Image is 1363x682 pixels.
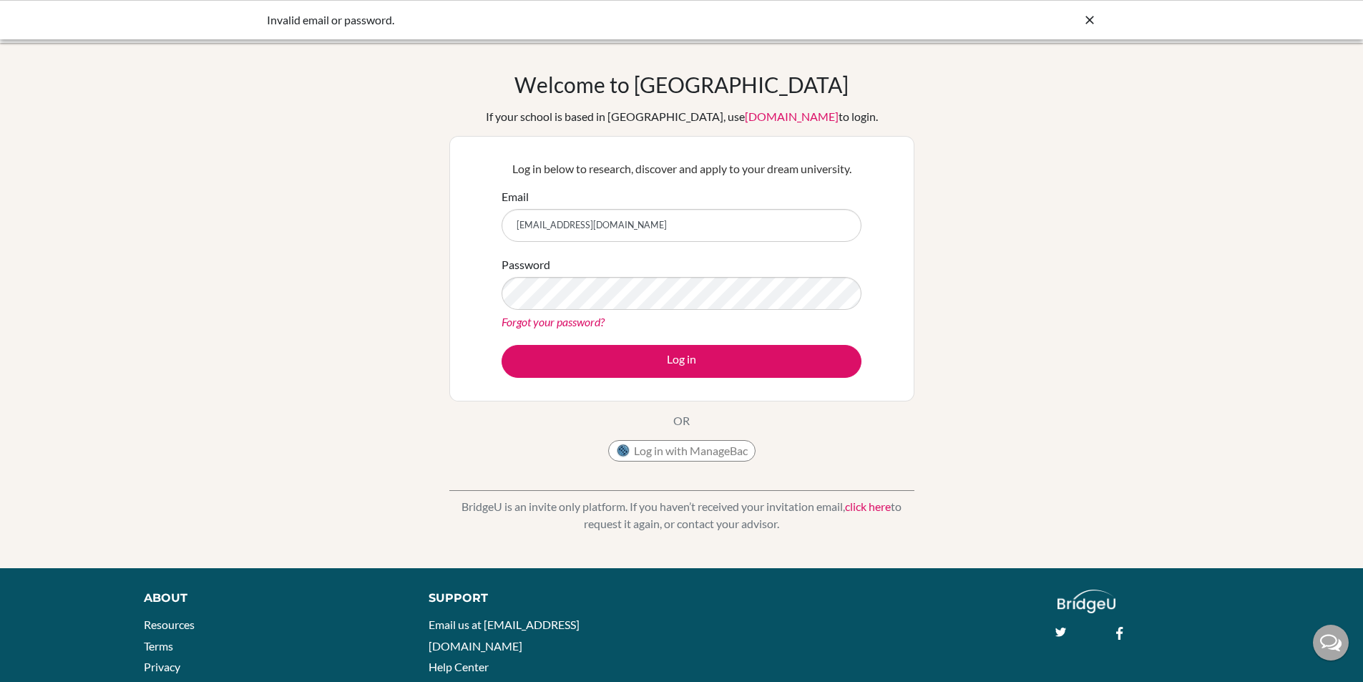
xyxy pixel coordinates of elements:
[429,660,489,673] a: Help Center
[486,108,878,125] div: If your school is based in [GEOGRAPHIC_DATA], use to login.
[32,10,62,23] span: Help
[502,256,550,273] label: Password
[429,590,665,607] div: Support
[502,160,861,177] p: Log in below to research, discover and apply to your dream university.
[1057,590,1115,613] img: logo_white@2x-f4f0deed5e89b7ecb1c2cc34c3e3d731f90f0f143d5ea2071677605dd97b5244.png
[144,660,180,673] a: Privacy
[502,315,605,328] a: Forgot your password?
[502,345,861,378] button: Log in
[144,590,396,607] div: About
[267,11,882,29] div: Invalid email or password.
[514,72,849,97] h1: Welcome to [GEOGRAPHIC_DATA]
[449,498,914,532] p: BridgeU is an invite only platform. If you haven’t received your invitation email, to request it ...
[144,639,173,653] a: Terms
[745,109,839,123] a: [DOMAIN_NAME]
[608,440,756,462] button: Log in with ManageBac
[144,618,195,631] a: Resources
[502,188,529,205] label: Email
[673,412,690,429] p: OR
[845,500,891,513] a: click here
[429,618,580,653] a: Email us at [EMAIL_ADDRESS][DOMAIN_NAME]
